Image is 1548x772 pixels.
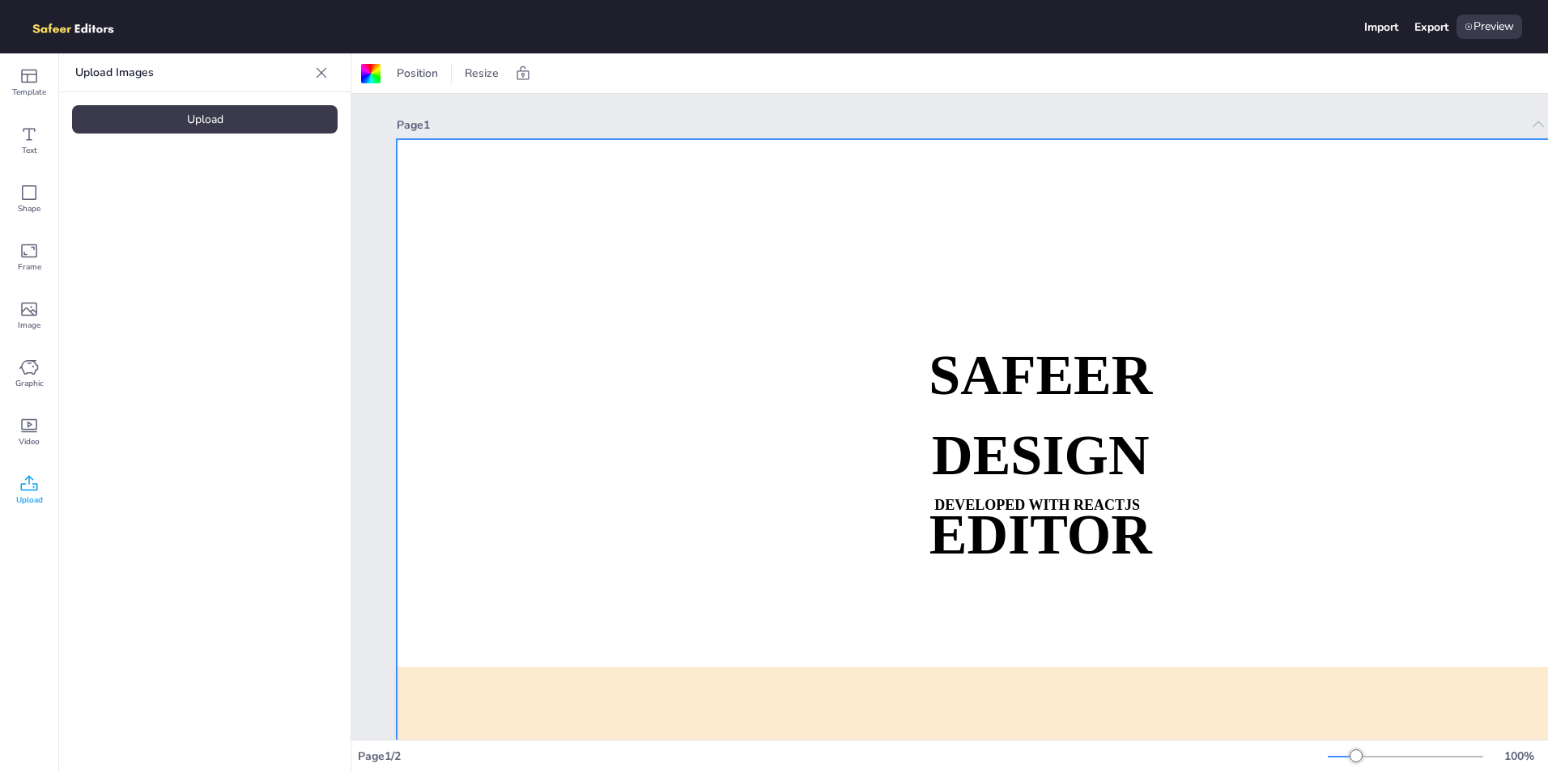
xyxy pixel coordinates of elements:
p: Upload Images [75,53,308,92]
div: Upload [72,105,338,134]
div: Export [1414,19,1448,35]
span: Resize [461,66,502,81]
span: Image [18,319,40,332]
div: Page 1 [397,117,1520,133]
span: Text [22,144,37,157]
span: Shape [18,202,40,215]
span: Template [12,86,46,99]
strong: SAFEER [929,345,1152,407]
div: Page 1 / 2 [358,749,1328,764]
div: 100 % [1499,749,1538,764]
div: Import [1364,19,1398,35]
div: Preview [1457,15,1522,39]
span: Frame [18,261,41,274]
span: Upload [16,494,43,507]
span: Position [393,66,441,81]
span: Graphic [15,377,44,390]
span: Video [19,435,40,448]
img: logo.png [26,15,138,39]
strong: DEVELOPED WITH REACTJS [934,497,1140,513]
strong: DESIGN EDITOR [929,424,1152,566]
